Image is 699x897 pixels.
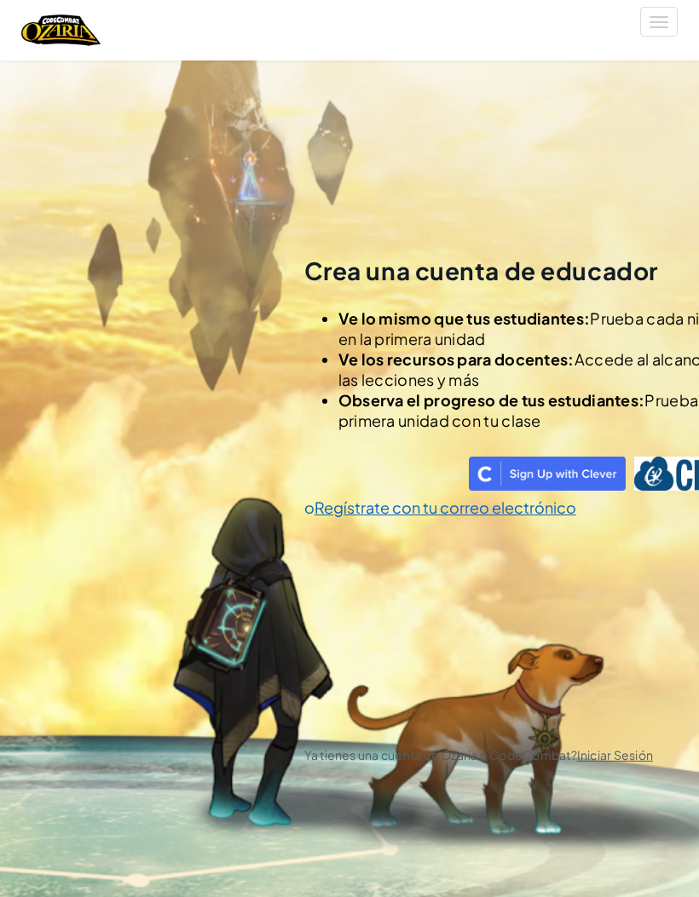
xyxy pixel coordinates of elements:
span: o [304,497,315,517]
img: Home [21,13,101,48]
span: Ve lo mismo que tus estudiantes: [338,308,591,328]
a: Acceder con Google. Se abre en una pestaña nueva [304,457,460,491]
img: clever_sso_button@2x.png [469,457,626,491]
div: Acceder con Google. Se abre en una pestaña nueva [304,455,460,492]
span: Ve los recursos para docentes: [338,349,575,369]
iframe: Botón de Acceder con Google [296,455,469,492]
span: Ya tienes una cuenta de Ozaria o CodeCombat? [304,747,653,762]
a: Iniciar Sesión [577,747,653,762]
a: Ozaria by CodeCombat logo [21,13,101,48]
span: Observa el progreso de tus estudiantes: [338,390,645,410]
a: Regístrate con tu correo electrónico [315,497,576,517]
